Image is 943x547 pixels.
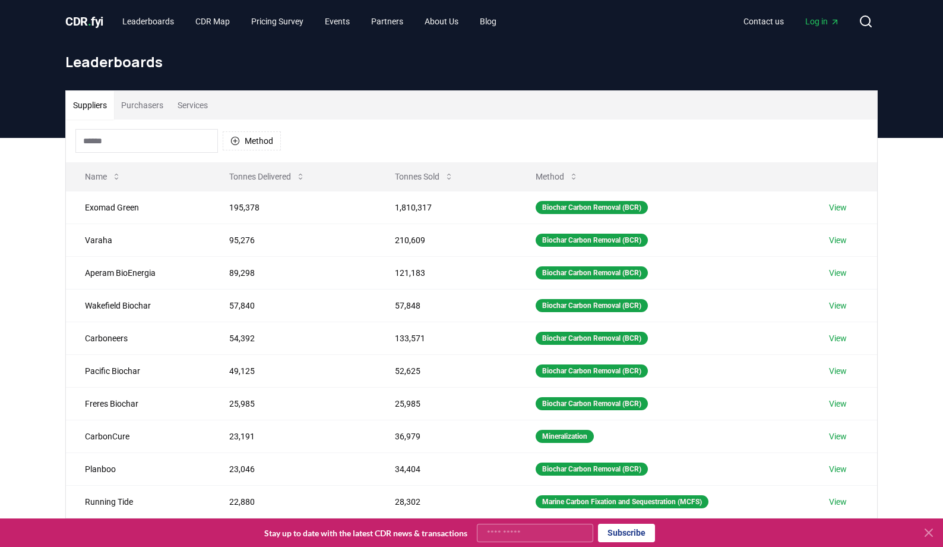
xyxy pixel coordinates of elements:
div: Biochar Carbon Removal (BCR) [536,266,648,279]
div: Biochar Carbon Removal (BCR) [536,364,648,378]
td: 22,880 [210,485,376,518]
button: Services [170,91,215,120]
td: Planboo [66,452,210,485]
td: CarbonCure [66,420,210,452]
div: Biochar Carbon Removal (BCR) [536,463,648,476]
a: Events [315,11,359,32]
nav: Main [734,11,849,32]
a: Leaderboards [113,11,183,32]
td: Aperam BioEnergia [66,256,210,289]
td: 28,302 [376,485,517,518]
a: View [829,202,847,213]
td: 95,276 [210,224,376,256]
a: View [829,332,847,344]
div: Mineralization [536,430,594,443]
td: 36,979 [376,420,517,452]
div: Biochar Carbon Removal (BCR) [536,299,648,312]
button: Method [223,131,281,150]
td: 57,840 [210,289,376,322]
span: CDR fyi [65,14,103,29]
td: 195,378 [210,191,376,224]
a: View [829,463,847,475]
td: 57,848 [376,289,517,322]
td: 34,404 [376,452,517,485]
div: Biochar Carbon Removal (BCR) [536,397,648,410]
td: Wakefield Biochar [66,289,210,322]
div: Marine Carbon Fixation and Sequestration (MCFS) [536,495,708,508]
a: Blog [470,11,506,32]
a: Partners [362,11,413,32]
td: 121,183 [376,256,517,289]
td: 1,810,317 [376,191,517,224]
a: View [829,430,847,442]
td: Exomad Green [66,191,210,224]
td: Varaha [66,224,210,256]
a: View [829,398,847,410]
td: 210,609 [376,224,517,256]
button: Tonnes Delivered [220,165,315,188]
a: View [829,234,847,246]
a: Pricing Survey [242,11,313,32]
button: Tonnes Sold [385,165,463,188]
a: View [829,267,847,279]
td: Running Tide [66,485,210,518]
td: Carboneers [66,322,210,354]
span: Log in [805,15,840,27]
button: Purchasers [114,91,170,120]
h1: Leaderboards [65,52,878,71]
a: View [829,300,847,312]
td: 23,191 [210,420,376,452]
a: View [829,496,847,508]
td: Pacific Biochar [66,354,210,387]
td: 49,125 [210,354,376,387]
button: Suppliers [66,91,114,120]
td: 25,985 [376,387,517,420]
a: Contact us [734,11,793,32]
td: 54,392 [210,322,376,354]
a: View [829,365,847,377]
button: Name [75,165,131,188]
td: 23,046 [210,452,376,485]
button: Method [526,165,588,188]
a: About Us [415,11,468,32]
a: CDR.fyi [65,13,103,30]
div: Biochar Carbon Removal (BCR) [536,332,648,345]
a: Log in [796,11,849,32]
nav: Main [113,11,506,32]
td: 133,571 [376,322,517,354]
div: Biochar Carbon Removal (BCR) [536,234,648,247]
a: CDR Map [186,11,239,32]
td: 25,985 [210,387,376,420]
div: Biochar Carbon Removal (BCR) [536,201,648,214]
td: Freres Biochar [66,387,210,420]
td: 52,625 [376,354,517,387]
td: 89,298 [210,256,376,289]
span: . [88,14,91,29]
